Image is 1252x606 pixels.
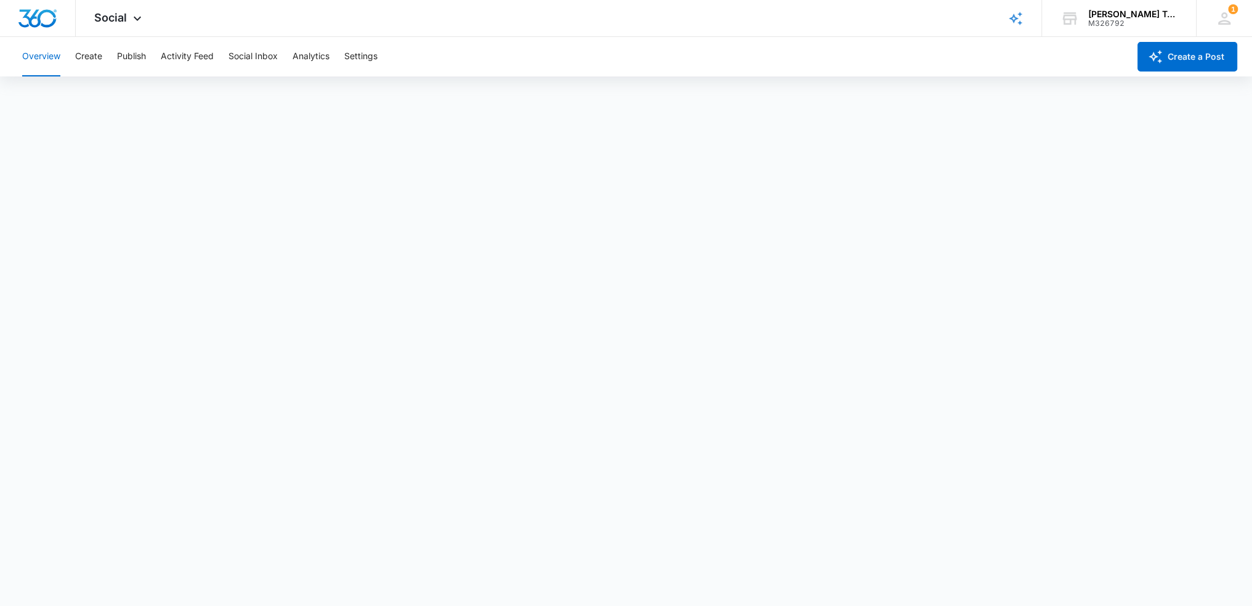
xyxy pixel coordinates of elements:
button: Social Inbox [228,37,278,76]
div: notifications count [1228,4,1238,14]
button: Settings [344,37,378,76]
button: Create a Post [1137,42,1237,72]
button: Activity Feed [161,37,214,76]
div: account id [1088,19,1178,28]
button: Create [75,37,102,76]
button: Publish [117,37,146,76]
div: account name [1088,9,1178,19]
button: Overview [22,37,60,76]
button: Analytics [293,37,329,76]
span: Social [94,11,127,24]
span: 1 [1228,4,1238,14]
